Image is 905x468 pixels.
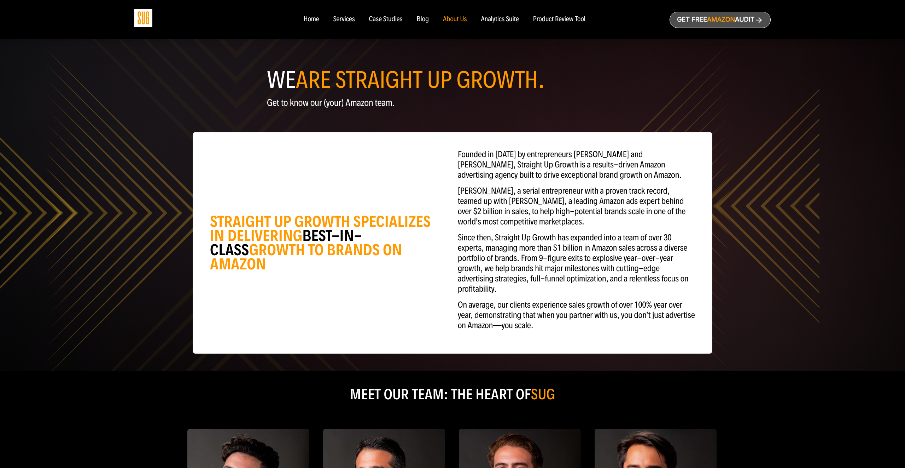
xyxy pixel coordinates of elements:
h1: WE [267,69,638,91]
span: Amazon [707,16,735,23]
a: Services [333,16,355,23]
a: Blog [417,16,429,23]
p: On average, our clients experience sales growth of over 100% year over year, demonstrating that w... [458,300,695,331]
a: Analytics Suite [481,16,519,23]
span: SUG [531,385,555,403]
p: Founded in [DATE] by entrepreneurs [PERSON_NAME] and [PERSON_NAME], Straight Up Growth is a resul... [458,149,695,180]
div: STRAIGHT UP GROWTH SPECIALIZES IN DELIVERING GROWTH TO BRANDS ON AMAZON [210,215,447,271]
a: Case Studies [369,16,403,23]
span: BEST-IN-CLASS [210,226,362,259]
img: Sug [134,9,152,27]
a: Home [304,16,319,23]
a: About Us [443,16,467,23]
p: [PERSON_NAME], a serial entrepreneur with a proven track record, teamed up with [PERSON_NAME], a ... [458,186,695,227]
span: ARE STRAIGHT UP GROWTH. [296,66,545,94]
a: Get freeAmazonAudit [670,12,771,28]
a: Product Review Tool [533,16,585,23]
p: Get to know our (your) Amazon team. [267,98,638,108]
p: Since then, Straight Up Growth has expanded into a team of over 30 experts, managing more than $1... [458,233,695,294]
